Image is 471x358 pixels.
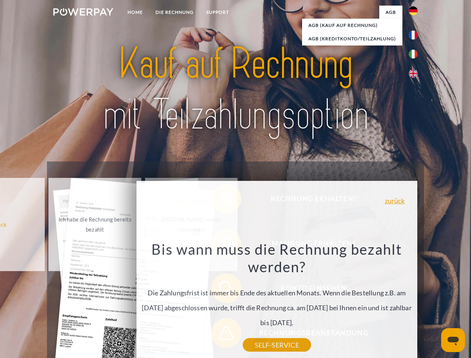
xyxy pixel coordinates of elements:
[302,19,402,32] a: AGB (Kauf auf Rechnung)
[409,69,418,78] img: en
[71,36,400,143] img: title-powerpay_de.svg
[379,6,402,19] a: agb
[141,240,413,345] div: Die Zahlungsfrist ist immer bis Ende des aktuellen Monats. Wenn die Bestellung z.B. am [DATE] abg...
[53,214,137,235] div: Ich habe die Rechnung bereits bezahlt
[200,6,235,19] a: SUPPORT
[385,197,405,204] a: zurück
[409,50,418,59] img: it
[409,31,418,40] img: fr
[441,328,465,352] iframe: Schaltfläche zum Öffnen des Messaging-Fensters
[302,32,402,45] a: AGB (Kreditkonto/Teilzahlung)
[149,6,200,19] a: DIE RECHNUNG
[409,6,418,15] img: de
[141,240,413,276] h3: Bis wann muss die Rechnung bezahlt werden?
[121,6,149,19] a: Home
[243,338,311,352] a: SELF-SERVICE
[53,8,113,16] img: logo-powerpay-white.svg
